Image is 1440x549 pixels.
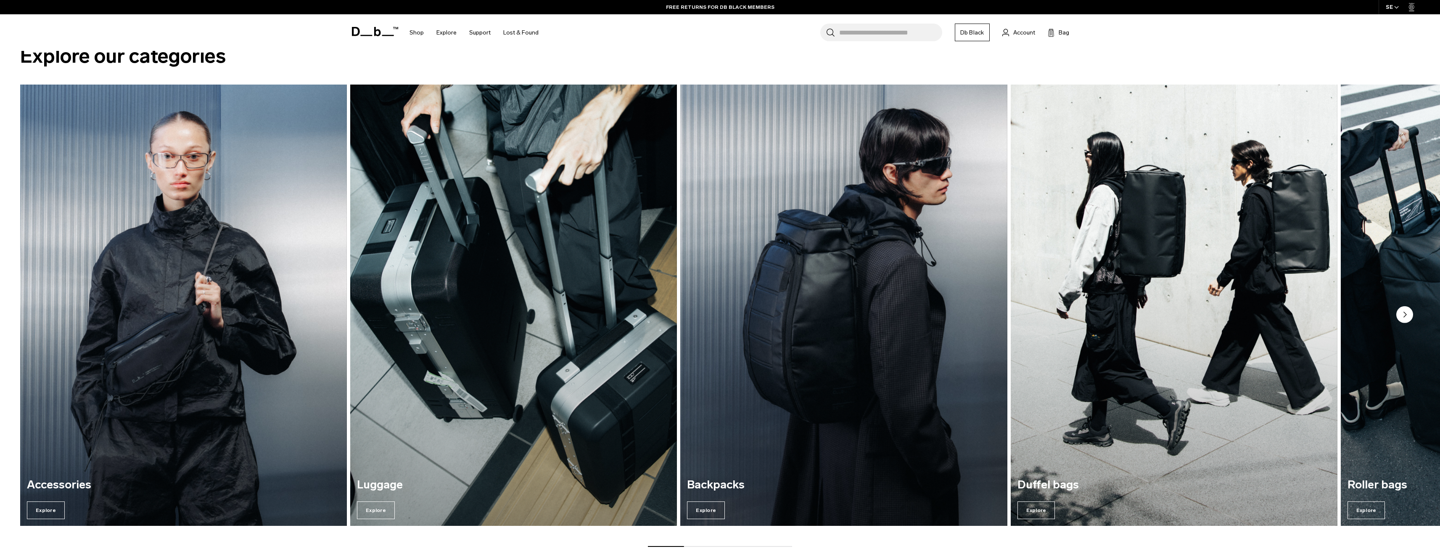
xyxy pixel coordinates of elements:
a: Account [1002,27,1035,37]
button: Bag [1048,27,1069,37]
a: Accessories Explore [20,85,347,526]
a: FREE RETURNS FOR DB BLACK MEMBERS [666,3,774,11]
a: Support [469,18,491,48]
div: 3 / 7 [680,85,1007,526]
span: Explore [1348,501,1385,519]
div: 1 / 7 [20,85,347,526]
h3: Accessories [27,479,340,491]
div: 4 / 7 [1011,85,1337,526]
span: Explore [1017,501,1055,519]
span: Account [1013,28,1035,37]
a: Lost & Found [503,18,539,48]
h2: Explore our categories [20,41,1420,71]
a: Shop [410,18,424,48]
a: Backpacks Explore [680,85,1007,526]
a: Explore [436,18,457,48]
a: Duffel bags Explore [1011,85,1337,526]
span: Bag [1059,28,1069,37]
h3: Backpacks [687,479,1000,491]
button: Next slide [1396,306,1413,325]
h3: Duffel bags [1017,479,1331,491]
h3: Luggage [357,479,670,491]
span: Explore [357,501,395,519]
a: Luggage Explore [350,85,677,526]
span: Explore [27,501,65,519]
div: 2 / 7 [350,85,677,526]
nav: Main Navigation [403,14,545,51]
a: Db Black [955,24,990,41]
span: Explore [687,501,725,519]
